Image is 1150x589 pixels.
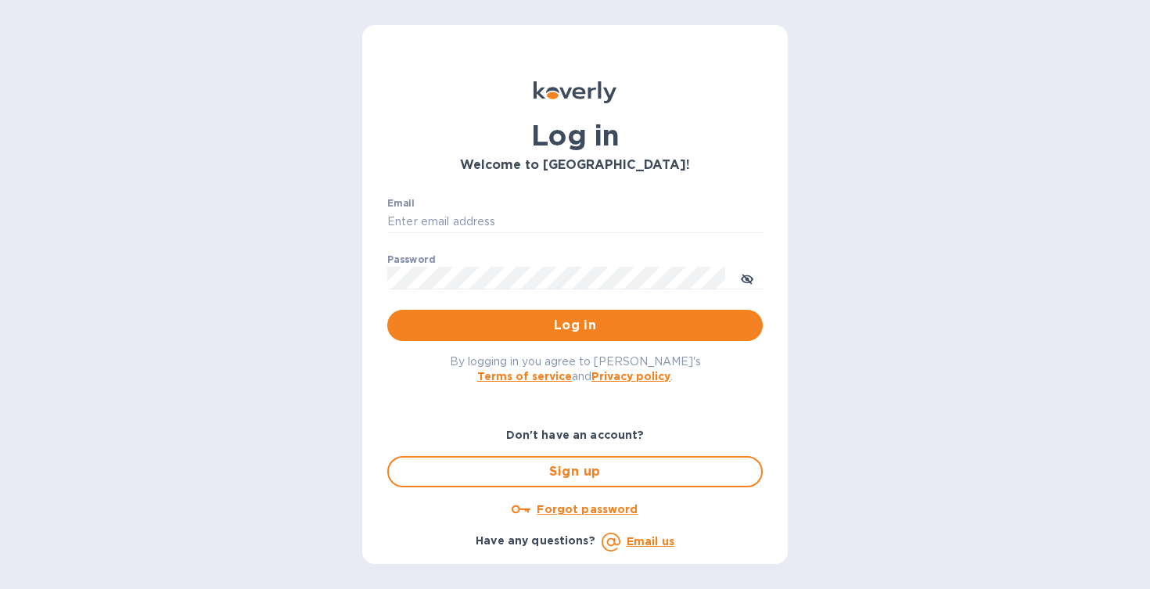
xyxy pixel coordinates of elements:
[387,255,435,264] label: Password
[534,81,616,103] img: Koverly
[731,262,763,293] button: toggle password visibility
[401,462,749,481] span: Sign up
[387,158,763,173] h3: Welcome to [GEOGRAPHIC_DATA]!
[477,370,572,382] a: Terms of service
[400,316,750,335] span: Log in
[627,535,674,548] a: Email us
[387,199,415,208] label: Email
[591,370,670,382] a: Privacy policy
[476,534,595,547] b: Have any questions?
[387,119,763,152] h1: Log in
[387,456,763,487] button: Sign up
[506,429,645,441] b: Don't have an account?
[537,503,638,515] u: Forgot password
[450,355,701,382] span: By logging in you agree to [PERSON_NAME]'s and .
[387,210,763,234] input: Enter email address
[387,310,763,341] button: Log in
